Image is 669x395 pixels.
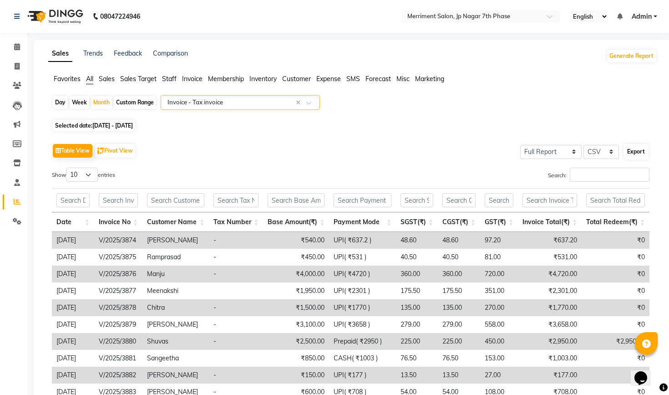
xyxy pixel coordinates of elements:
b: 08047224946 [100,4,140,29]
td: ₹850.00 [263,350,329,367]
td: ₹4,000.00 [263,266,329,282]
input: Search Base Amount(₹) [268,193,324,207]
td: ₹1,500.00 [263,299,329,316]
select: Showentries [66,168,98,182]
td: ₹0 [582,350,649,367]
input: Search Date [56,193,90,207]
td: - [209,299,263,316]
th: Payment Mode: activate to sort column ascending [329,212,396,232]
input: Search CGST(₹) [442,193,476,207]
td: 76.50 [438,350,480,367]
td: ₹0 [582,367,649,384]
input: Search Payment Mode [334,193,391,207]
td: 27.00 [480,367,518,384]
td: ₹0 [582,249,649,266]
td: ₹540.00 [263,232,329,249]
td: V/2025/3882 [94,367,142,384]
input: Search Tax Number [213,193,258,207]
td: ₹1,950.00 [263,282,329,299]
td: [DATE] [52,367,94,384]
td: 13.50 [396,367,438,384]
th: Customer Name: activate to sort column ascending [142,212,209,232]
td: 351.00 [480,282,518,299]
td: ₹2,950.00 [582,333,649,350]
a: Trends [83,49,103,57]
th: Total Redeem(₹): activate to sort column ascending [582,212,649,232]
div: Week [70,96,89,109]
td: 153.00 [480,350,518,367]
span: Selected date: [53,120,135,131]
td: 175.50 [438,282,480,299]
td: V/2025/3874 [94,232,142,249]
td: [DATE] [52,333,94,350]
td: 279.00 [438,316,480,333]
td: [DATE] [52,299,94,316]
td: ₹3,100.00 [263,316,329,333]
td: V/2025/3876 [94,266,142,282]
td: ₹0 [582,299,649,316]
td: 360.00 [396,266,438,282]
span: Invoice [182,75,203,83]
td: 175.50 [396,282,438,299]
td: 135.00 [396,299,438,316]
td: ₹2,301.00 [518,282,582,299]
td: 720.00 [480,266,518,282]
td: - [209,316,263,333]
label: Search: [548,168,649,182]
th: Base Amount(₹): activate to sort column ascending [263,212,329,232]
td: ₹4,720.00 [518,266,582,282]
td: [PERSON_NAME] [142,232,209,249]
td: UPI( ₹531 ) [329,249,396,266]
td: UPI( ₹1770 ) [329,299,396,316]
td: UPI( ₹4720 ) [329,266,396,282]
td: 225.00 [396,333,438,350]
td: CASH( ₹1003 ) [329,350,396,367]
td: ₹0 [582,282,649,299]
td: [DATE] [52,232,94,249]
td: 81.00 [480,249,518,266]
td: UPI( ₹637.2 ) [329,232,396,249]
td: [DATE] [52,266,94,282]
span: Forecast [365,75,391,83]
td: V/2025/3875 [94,249,142,266]
input: Search: [570,168,649,182]
td: Ramprasad [142,249,209,266]
input: Search Invoice Total(₹) [522,193,577,207]
button: Pivot View [95,144,135,158]
span: Admin [632,12,652,21]
th: Date: activate to sort column ascending [52,212,94,232]
label: Show entries [52,168,115,182]
td: 97.20 [480,232,518,249]
td: - [209,367,263,384]
td: ₹2,950.00 [518,333,582,350]
td: Meenakshi [142,282,209,299]
a: Feedback [114,49,142,57]
img: pivot.png [97,148,104,154]
td: [DATE] [52,249,94,266]
td: - [209,249,263,266]
td: ₹1,770.00 [518,299,582,316]
th: SGST(₹): activate to sort column ascending [396,212,438,232]
td: ₹177.00 [518,367,582,384]
span: Misc [396,75,410,83]
span: Customer [282,75,311,83]
td: 360.00 [438,266,480,282]
td: Prepaid( ₹2950 ) [329,333,396,350]
td: Manju [142,266,209,282]
a: Sales [48,46,72,62]
td: ₹450.00 [263,249,329,266]
input: Search Invoice No [99,193,138,207]
th: GST(₹): activate to sort column ascending [480,212,518,232]
td: 270.00 [480,299,518,316]
td: ₹0 [582,266,649,282]
td: Shuvas [142,333,209,350]
td: V/2025/3878 [94,299,142,316]
iframe: chat widget [631,359,660,386]
input: Search Total Redeem(₹) [586,193,645,207]
td: - [209,333,263,350]
input: Search SGST(₹) [400,193,433,207]
td: [DATE] [52,350,94,367]
td: 48.60 [396,232,438,249]
td: V/2025/3879 [94,316,142,333]
span: [DATE] - [DATE] [92,122,133,129]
